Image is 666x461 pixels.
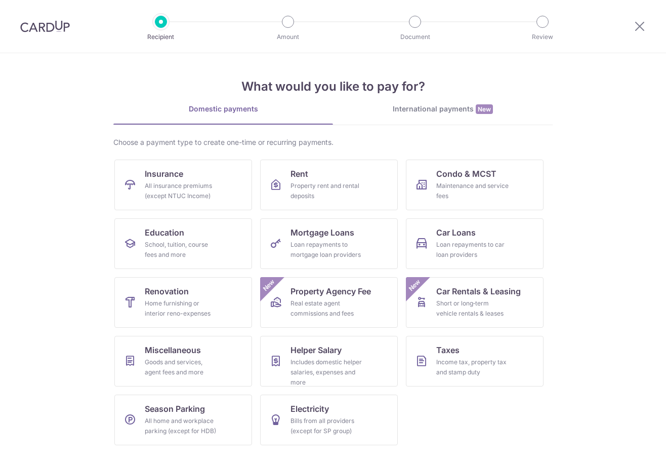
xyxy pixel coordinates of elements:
[145,285,189,297] span: Renovation
[290,168,308,180] span: Rent
[436,344,460,356] span: Taxes
[145,416,218,436] div: All home and workplace parking (except for HDB)
[290,344,342,356] span: Helper Salary
[378,32,452,42] p: Document
[406,277,423,294] span: New
[145,298,218,319] div: Home furnishing or interior reno-expenses
[145,403,205,415] span: Season Parking
[114,336,252,387] a: MiscellaneousGoods and services, agent fees and more
[260,160,398,210] a: RentProperty rent and rental deposits
[113,78,553,96] h4: What would you like to pay for?
[436,357,509,377] div: Income tax, property tax and stamp duty
[436,298,509,319] div: Short or long‑term vehicle rentals & leases
[145,226,184,239] span: Education
[406,277,544,328] a: Car Rentals & LeasingShort or long‑term vehicle rentals & leasesNew
[436,181,509,201] div: Maintenance and service fees
[260,277,398,328] a: Property Agency FeeReal estate agent commissions and feesNew
[406,160,544,210] a: Condo & MCSTMaintenance and service fees
[145,344,201,356] span: Miscellaneous
[260,395,398,445] a: ElectricityBills from all providers (except for SP group)
[290,357,363,388] div: Includes domestic helper salaries, expenses and more
[290,298,363,319] div: Real estate agent commissions and fees
[113,137,553,147] div: Choose a payment type to create one-time or recurring payments.
[123,32,198,42] p: Recipient
[436,285,521,297] span: Car Rentals & Leasing
[145,240,218,260] div: School, tuition, course fees and more
[333,104,553,114] div: International payments
[476,104,493,114] span: New
[261,277,277,294] span: New
[260,336,398,387] a: Helper SalaryIncludes domestic helper salaries, expenses and more
[290,181,363,201] div: Property rent and rental deposits
[290,403,329,415] span: Electricity
[436,168,496,180] span: Condo & MCST
[436,240,509,260] div: Loan repayments to car loan providers
[598,431,656,456] iframe: Opens a widget where you can find more information
[20,20,70,32] img: CardUp
[290,240,363,260] div: Loan repayments to mortgage loan providers
[406,218,544,269] a: Car LoansLoan repayments to car loan providers
[114,218,252,269] a: EducationSchool, tuition, course fees and more
[505,32,580,42] p: Review
[113,104,333,114] div: Domestic payments
[145,181,218,201] div: All insurance premiums (except NTUC Income)
[251,32,325,42] p: Amount
[145,168,183,180] span: Insurance
[290,416,363,436] div: Bills from all providers (except for SP group)
[260,218,398,269] a: Mortgage LoansLoan repayments to mortgage loan providers
[114,160,252,210] a: InsuranceAll insurance premiums (except NTUC Income)
[290,285,371,297] span: Property Agency Fee
[406,336,544,387] a: TaxesIncome tax, property tax and stamp duty
[114,395,252,445] a: Season ParkingAll home and workplace parking (except for HDB)
[436,226,476,239] span: Car Loans
[290,226,354,239] span: Mortgage Loans
[114,277,252,328] a: RenovationHome furnishing or interior reno-expenses
[145,357,218,377] div: Goods and services, agent fees and more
